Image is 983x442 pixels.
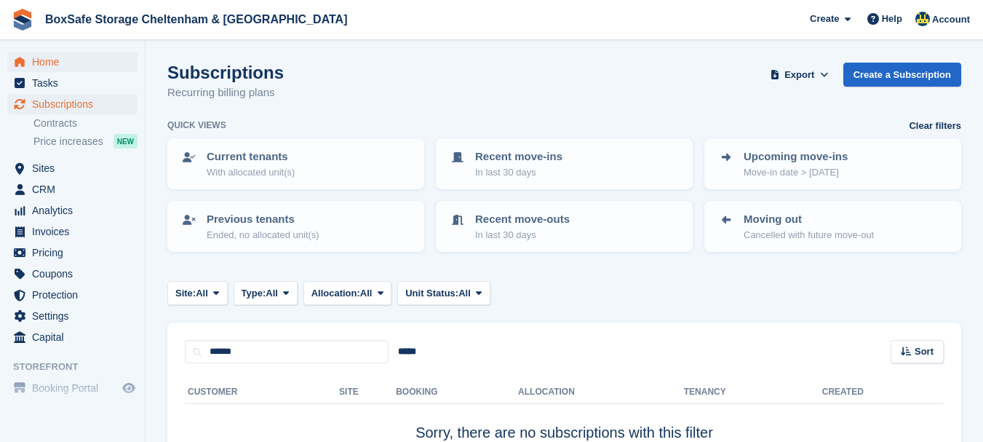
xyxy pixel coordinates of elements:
div: NEW [114,134,138,149]
img: Kim Virabi [915,12,930,26]
span: Storefront [13,360,145,374]
button: Allocation: All [303,281,392,305]
span: Booking Portal [32,378,119,398]
h1: Subscriptions [167,63,284,82]
a: menu [7,306,138,326]
a: BoxSafe Storage Cheltenham & [GEOGRAPHIC_DATA] [39,7,353,31]
p: In last 30 days [475,228,570,242]
a: Moving out Cancelled with future move-out [706,202,960,250]
a: Price increases NEW [33,133,138,149]
a: menu [7,378,138,398]
span: Price increases [33,135,103,149]
p: Upcoming move-ins [744,149,848,165]
span: Subscriptions [32,94,119,114]
span: Settings [32,306,119,326]
a: menu [7,200,138,221]
p: Current tenants [207,149,295,165]
p: Cancelled with future move-out [744,228,874,242]
a: menu [7,285,138,305]
img: stora-icon-8386f47178a22dfd0bd8f6a31ec36ba5ce8667c1dd55bd0f319d3a0aa187defe.svg [12,9,33,31]
span: Sites [32,158,119,178]
span: Help [882,12,902,26]
span: Create [810,12,839,26]
span: Coupons [32,264,119,284]
a: menu [7,94,138,114]
span: All [196,286,208,301]
a: Recent move-outs In last 30 days [437,202,691,250]
span: Invoices [32,221,119,242]
span: CRM [32,179,119,200]
button: Site: All [167,281,228,305]
span: Capital [32,327,119,347]
span: Unit Status: [405,286,458,301]
button: Type: All [234,281,298,305]
span: Protection [32,285,119,305]
th: Created [822,381,944,404]
a: menu [7,221,138,242]
a: menu [7,158,138,178]
th: Allocation [518,381,684,404]
span: All [360,286,373,301]
span: Export [784,68,814,82]
a: Upcoming move-ins Move-in date > [DATE] [706,140,960,188]
span: Tasks [32,73,119,93]
a: menu [7,242,138,263]
span: Site: [175,286,196,301]
button: Unit Status: All [397,281,490,305]
span: Type: [242,286,266,301]
p: Recurring billing plans [167,84,284,101]
a: menu [7,73,138,93]
span: Pricing [32,242,119,263]
a: menu [7,327,138,347]
span: Analytics [32,200,119,221]
a: Preview store [120,379,138,397]
th: Tenancy [684,381,735,404]
span: Sort [915,344,934,359]
a: Current tenants With allocated unit(s) [169,140,423,188]
p: Move-in date > [DATE] [744,165,848,180]
th: Site [339,381,396,404]
p: Previous tenants [207,211,319,228]
a: menu [7,264,138,284]
p: Recent move-ins [475,149,562,165]
span: All [266,286,278,301]
a: menu [7,52,138,72]
span: Home [32,52,119,72]
p: Ended, no allocated unit(s) [207,228,319,242]
a: menu [7,179,138,200]
p: Moving out [744,211,874,228]
h6: Quick views [167,119,226,132]
th: Booking [396,381,518,404]
span: Sorry, there are no subscriptions with this filter [415,425,713,441]
button: Export [768,63,832,87]
a: Previous tenants Ended, no allocated unit(s) [169,202,423,250]
span: Account [932,12,970,27]
a: Create a Subscription [843,63,961,87]
span: All [458,286,471,301]
a: Contracts [33,117,138,130]
span: Allocation: [311,286,360,301]
p: Recent move-outs [475,211,570,228]
p: With allocated unit(s) [207,165,295,180]
a: Recent move-ins In last 30 days [437,140,691,188]
a: Clear filters [909,119,961,133]
p: In last 30 days [475,165,562,180]
th: Customer [185,381,339,404]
